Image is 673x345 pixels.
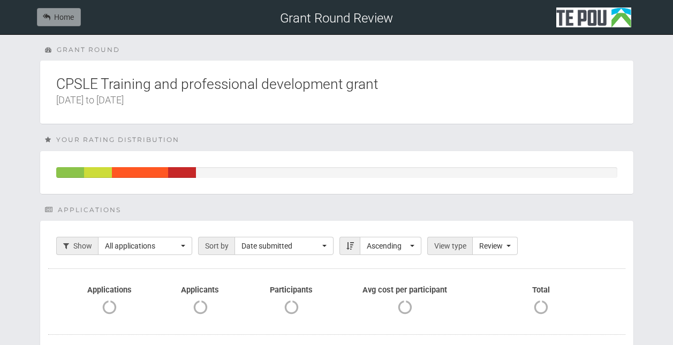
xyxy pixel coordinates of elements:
[198,237,235,255] span: Sort by
[37,8,81,26] a: Home
[360,237,421,255] button: Ascending
[367,241,407,251] span: Ascending
[56,237,99,255] span: Show
[45,205,634,215] div: Applications
[344,285,465,295] div: Avg cost per participant
[163,285,238,295] div: Applicants
[235,237,334,255] button: Date submitted
[56,77,617,108] div: CPSLE Training and professional development grant
[254,285,329,295] div: Participants
[45,135,634,145] div: Your rating distribution
[427,237,473,255] span: View type
[105,241,178,251] span: All applications
[45,45,634,55] div: Grant round
[56,92,617,108] div: [DATE] to [DATE]
[72,285,147,295] div: Applications
[481,285,601,295] div: Total
[98,237,192,255] button: All applications
[241,241,320,251] span: Date submitted
[472,237,518,255] button: Review
[479,241,504,251] span: Review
